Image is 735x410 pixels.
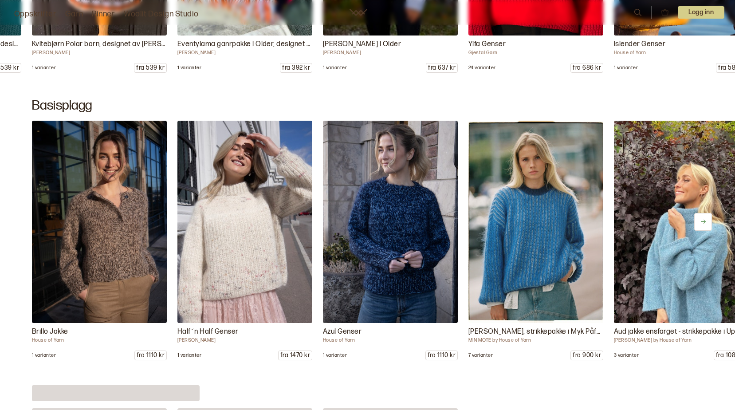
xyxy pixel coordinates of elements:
[177,327,312,337] p: Half´n Half Genser
[134,63,166,72] p: fra 539 kr
[32,327,167,337] p: Brillo Jakke
[14,8,56,20] a: Oppskrifter
[177,50,312,56] p: [PERSON_NAME]
[571,63,603,72] p: fra 686 kr
[177,337,312,343] p: [PERSON_NAME]
[426,351,457,360] p: fra 1110 kr
[32,337,167,343] p: House of Yarn
[177,65,201,71] p: 1 varianter
[323,327,458,337] p: Azul Genser
[177,352,201,359] p: 1 varianter
[468,352,493,359] p: 7 varianter
[468,121,603,360] a: MIN MOTE by House of Yarn MM 01 - 01 Oppskrift, strikkepakke eller få Toni-gesern strikket etter ...
[92,8,115,20] a: Pinner
[177,121,312,360] a: Ane Kydland Thomassen DG 489 - 03 Vi har oppskrift og garnpakke til Half´n Half Genser fra House ...
[571,351,603,360] p: fra 900 kr
[323,39,458,50] p: [PERSON_NAME] i Older
[124,8,199,20] a: Woolit Design Studio
[614,65,638,71] p: 1 varianter
[32,121,167,360] a: House of Yarn DG 481 - 20 Vi har oppskrift og garnpakke til Brillo Jakke fra House of Yarn. Jakke...
[323,121,458,360] a: House of Yarn DG 481 - 19 Vi har oppskrift og garnpakke til Azul Genser fra House of Yarn. Genser...
[32,121,167,323] img: House of Yarn DG 481 - 20 Vi har oppskrift og garnpakke til Brillo Jakke fra House of Yarn. Jakke...
[323,65,347,71] p: 1 varianter
[678,6,724,19] p: Logg inn
[32,50,167,56] p: [PERSON_NAME]
[426,63,457,72] p: fra 637 kr
[323,352,347,359] p: 1 varianter
[32,39,167,50] p: Kvitebjørn Polar barn, designet av [PERSON_NAME] garnpakke i [PERSON_NAME]
[323,50,458,56] p: [PERSON_NAME]
[32,65,56,71] p: 1 varianter
[323,337,458,343] p: House of Yarn
[177,39,312,50] p: Eventylama ganrpakke i Older, designet av [PERSON_NAME]
[279,351,312,360] p: fra 1470 kr
[280,63,312,72] p: fra 392 kr
[323,121,458,323] img: House of Yarn DG 481 - 19 Vi har oppskrift og garnpakke til Azul Genser fra House of Yarn. Genser...
[65,8,83,20] a: Garn
[32,352,56,359] p: 1 varianter
[135,351,166,360] p: fra 1110 kr
[350,9,367,16] a: Woolit
[468,39,603,50] p: Ylfa Genser
[468,50,603,56] p: Gjestal Garn
[468,65,496,71] p: 24 varianter
[614,352,639,359] p: 3 varianter
[678,6,724,19] button: User dropdown
[468,327,603,337] p: [PERSON_NAME], strikkepakke i Myk Påfugl og Sterk
[468,337,603,343] p: MIN MOTE by House of Yarn
[468,121,603,323] img: MIN MOTE by House of Yarn MM 01 - 01 Oppskrift, strikkepakke eller få Toni-gesern strikket etter ...
[177,121,312,323] img: Ane Kydland Thomassen DG 489 - 03 Vi har oppskrift og garnpakke til Half´n Half Genser fra House ...
[32,98,703,114] h2: Basisplagg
